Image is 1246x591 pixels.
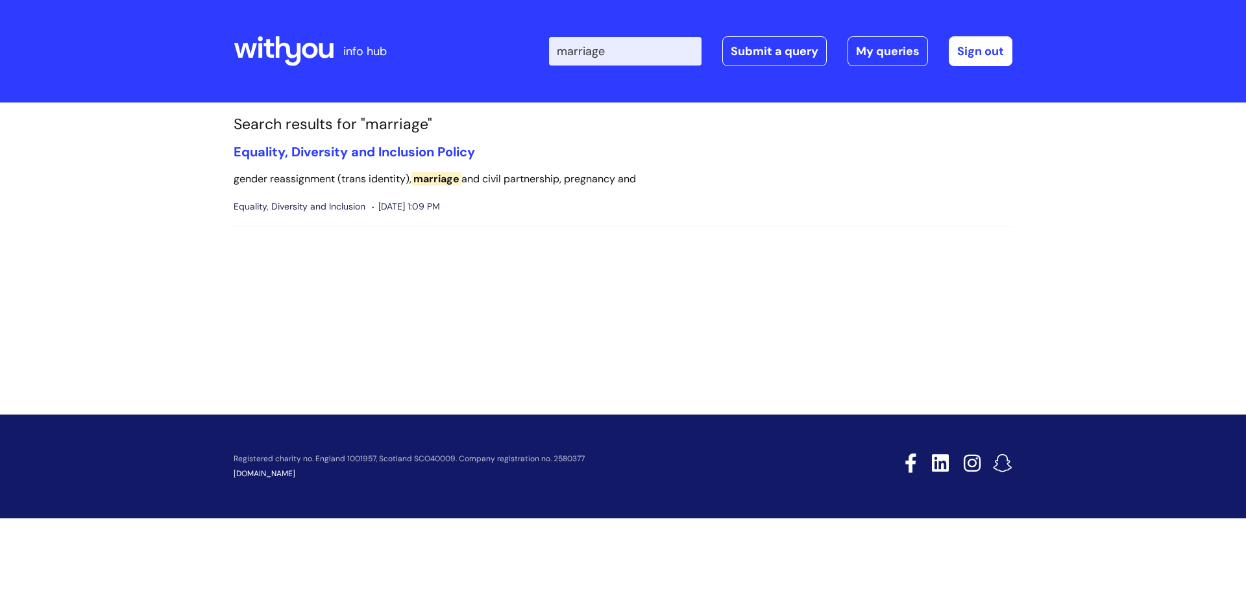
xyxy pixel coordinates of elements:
span: Equality, Diversity and Inclusion [234,199,365,215]
p: info hub [343,41,387,62]
a: Submit a query [722,36,827,66]
a: My queries [848,36,928,66]
p: gender reassignment (trans identity), and civil partnership, pregnancy and [234,170,1012,189]
span: [DATE] 1:09 PM [372,199,440,215]
input: Search [549,37,702,66]
span: marriage [411,172,461,186]
h1: Search results for "marriage" [234,115,1012,134]
a: [DOMAIN_NAME] [234,468,295,479]
a: Sign out [949,36,1012,66]
a: Equality, Diversity and Inclusion Policy [234,143,475,160]
div: | - [549,36,1012,66]
p: Registered charity no. England 1001957, Scotland SCO40009. Company registration no. 2580377 [234,455,812,463]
